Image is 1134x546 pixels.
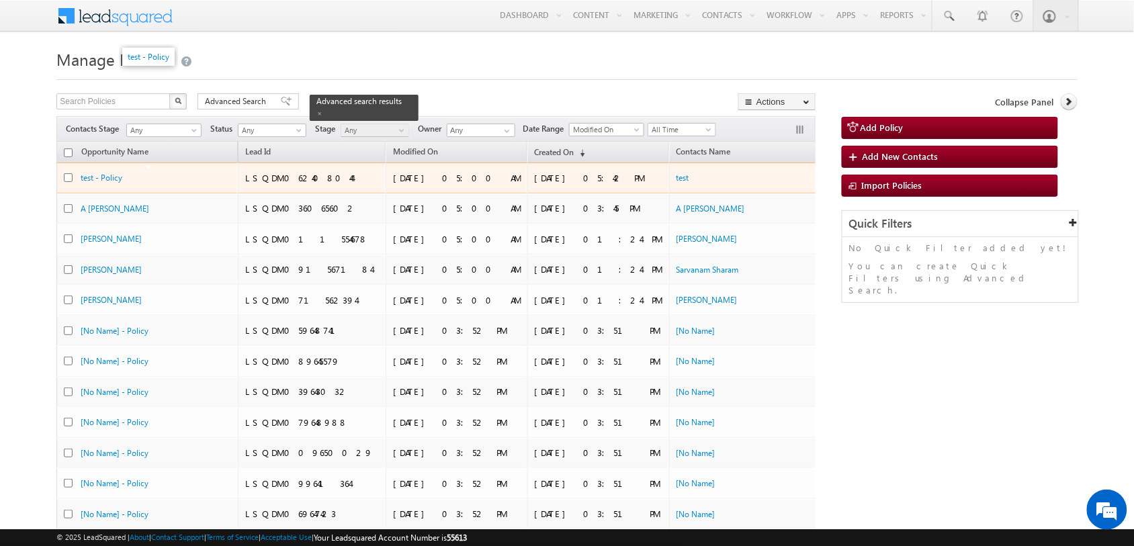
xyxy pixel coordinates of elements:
a: [PERSON_NAME] [81,234,142,244]
div: LSQDM039643032 [245,385,380,398]
span: Modified On [570,124,640,136]
div: [DATE] 05:00 AM [393,263,521,275]
span: Status [210,123,238,135]
a: Sarvanam Sharam [677,265,739,275]
span: Created On [535,147,574,157]
a: A [PERSON_NAME] [677,203,745,214]
div: [DATE] 05:00 AM [393,233,521,245]
a: All Time [648,123,716,136]
div: [DATE] 05:00 AM [393,202,521,214]
span: Any [238,124,302,136]
a: Modified On [569,123,644,136]
a: [No Name] - Policy [81,417,148,427]
div: LSQDM089645579 [245,355,380,367]
div: [DATE] 03:51 PM [535,447,663,459]
a: [No Name] [677,326,715,336]
img: d_60004797649_company_0_60004797649 [23,71,56,88]
a: Lead Id [238,144,277,162]
a: Opportunity Name [75,144,155,162]
div: Quick Filters [842,211,1078,237]
span: Contacts Stage [66,123,124,135]
span: Advanced search results [316,96,402,106]
div: [DATE] 03:52 PM [393,324,521,336]
div: [DATE] 03:52 PM [393,355,521,367]
div: [DATE] 03:52 PM [393,385,521,398]
a: A [PERSON_NAME] [81,203,149,214]
span: Date Range [523,123,569,135]
a: Any [341,124,409,137]
div: LSQDM011554678 [245,233,380,245]
p: You can create Quick Filters using Advanced Search. [849,260,1072,296]
em: Start Chat [183,414,244,432]
input: Check all records [64,148,73,157]
a: [No Name] - Policy [81,478,148,488]
span: © 2025 LeadSquared | | | | | [56,531,467,544]
a: Show All Items [497,124,514,138]
span: 55613 [447,533,467,543]
a: [No Name] - Policy [81,326,148,336]
a: [No Name] [677,356,715,366]
div: [DATE] 03:51 PM [535,324,663,336]
div: Chat with us now [70,71,226,88]
a: [No Name] [677,509,715,519]
a: test - Policy [81,173,122,183]
div: [DATE] 05:00 AM [393,294,521,306]
div: [DATE] 03:51 PM [535,477,663,490]
a: Contact Support [151,533,204,541]
div: LSQDM079648988 [245,416,380,428]
a: Modified On [386,144,445,162]
a: About [130,533,149,541]
span: Advanced Search [205,95,270,107]
span: Contacts Name [670,144,738,162]
a: [PERSON_NAME] [677,234,738,244]
a: [No Name] - Policy [81,387,148,397]
a: [No Name] [677,448,715,458]
div: Minimize live chat window [220,7,253,39]
div: LSQDM062408044 [245,172,380,184]
div: LSQDM071562394 [245,294,380,306]
span: Any [341,124,405,136]
a: [PERSON_NAME] [81,265,142,275]
a: [PERSON_NAME] [81,295,142,305]
div: [DATE] 05:42 PM [535,172,663,184]
div: [DATE] 03:51 PM [535,416,663,428]
div: [DATE] 03:51 PM [535,508,663,520]
div: [DATE] 01:24 PM [535,263,663,275]
div: [DATE] 03:52 PM [393,416,521,428]
img: Search [175,97,181,104]
a: Any [238,124,306,137]
button: Actions [738,93,816,110]
div: [DATE] 03:52 PM [393,477,521,490]
span: Owner [418,123,447,135]
a: Terms of Service [206,533,259,541]
span: Modified On [393,146,438,156]
div: LSQDM091567184 [245,263,380,275]
span: All Time [648,124,712,136]
div: [DATE] 03:51 PM [535,355,663,367]
div: [DATE] 03:51 PM [535,385,663,398]
div: LSQDM059648741 [245,324,380,336]
span: Your Leadsquared Account Number is [314,533,467,543]
span: Add Policy [861,122,904,133]
div: LSQDM069647423 [245,508,380,520]
span: Manage Policies [56,48,173,70]
div: [DATE] 05:00 AM [393,172,521,184]
span: Import Policies [862,179,922,191]
a: [No Name] [677,417,715,427]
a: [No Name] [677,387,715,397]
p: No Quick Filter added yet! [849,242,1072,254]
a: [No Name] - Policy [81,448,148,458]
a: test - Policy [128,52,169,62]
a: [No Name] [677,478,715,488]
div: [DATE] 01:24 PM [535,233,663,245]
input: Type to Search [447,124,515,137]
a: Created On(sorted descending) [528,144,592,162]
div: [DATE] 03:52 PM [393,447,521,459]
a: [No Name] - Policy [81,356,148,366]
div: [DATE] 03:52 PM [393,508,521,520]
a: test [677,173,689,183]
div: [DATE] 03:45 PM [535,202,663,214]
textarea: Type your message and hit 'Enter' [17,124,245,402]
div: [DATE] 01:24 PM [535,294,663,306]
a: [No Name] - Policy [81,509,148,519]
